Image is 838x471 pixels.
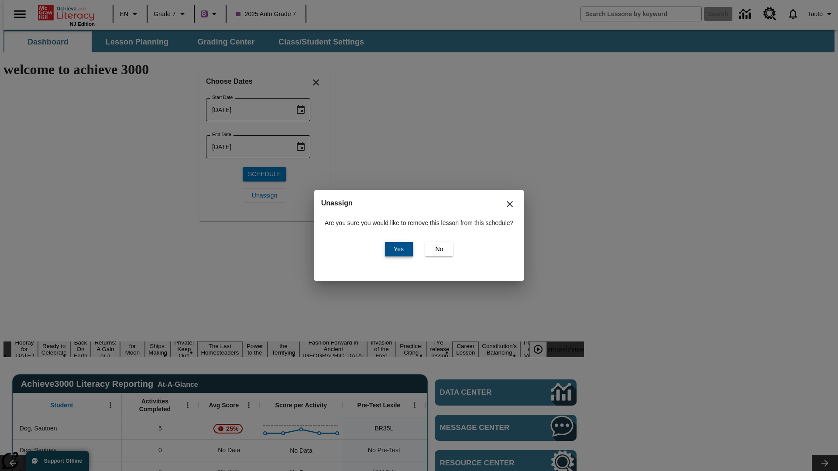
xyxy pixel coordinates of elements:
button: Close [499,194,520,215]
p: Are you sure you would like to remove this lesson from this schedule? [325,218,514,228]
h2: Unassign [321,197,517,209]
span: No [435,245,443,254]
button: Yes [385,242,413,256]
span: Yes [394,245,404,254]
button: No [425,242,453,256]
